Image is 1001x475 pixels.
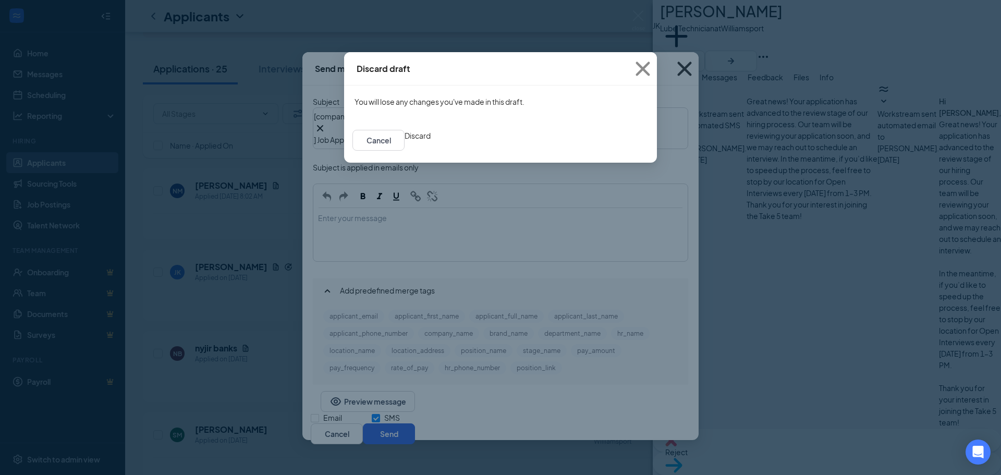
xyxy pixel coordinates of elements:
[629,55,657,83] svg: Cross
[629,52,657,86] button: Close
[966,440,991,465] div: Open Intercom Messenger
[352,130,405,151] button: Cancel
[405,130,431,141] button: Discard
[355,97,524,106] span: You will lose any changes you've made in this draft.
[357,63,410,75] div: Discard draft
